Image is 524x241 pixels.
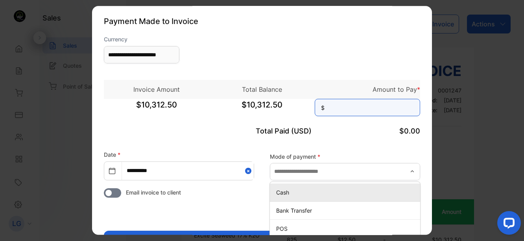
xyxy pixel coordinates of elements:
label: Currency [104,35,179,43]
span: $10,312.50 [104,99,209,119]
p: Invoice Amount [104,85,209,94]
span: $10,312.50 [209,99,315,119]
p: Total Balance [209,85,315,94]
span: Email invoice to client [126,188,181,197]
p: POS [276,224,417,233]
label: Mode of payment [270,152,420,161]
p: Amount to Pay [315,85,420,94]
p: Bank Transfer [276,206,417,215]
p: Payment Made to Invoice [104,15,420,27]
span: $0.00 [399,127,420,135]
p: Cash [276,188,417,197]
p: Total Paid (USD) [209,126,315,136]
label: Date [104,151,120,158]
button: Close [245,162,254,180]
span: $ [321,104,325,112]
iframe: LiveChat chat widget [491,208,524,241]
